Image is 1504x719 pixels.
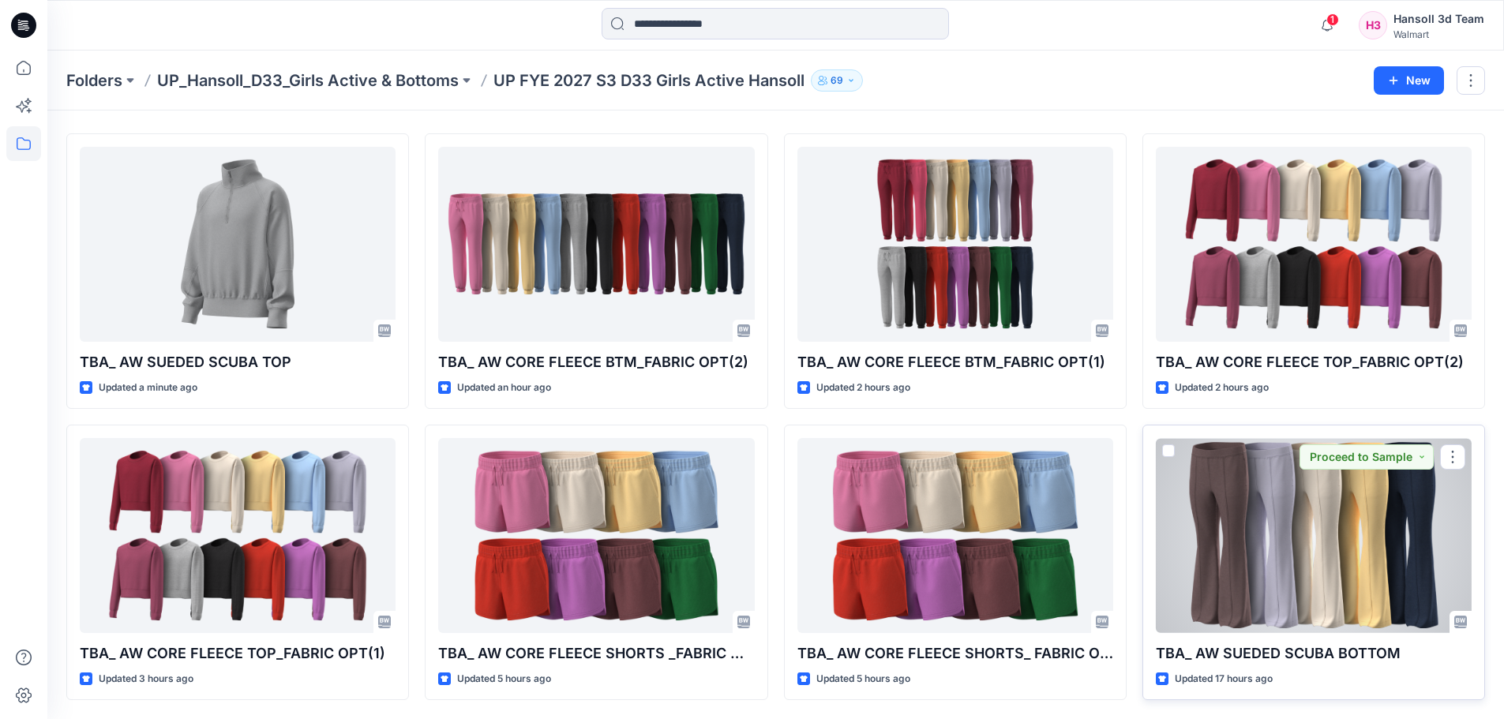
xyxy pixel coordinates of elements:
button: 69 [811,69,863,92]
button: New [1374,66,1444,95]
p: Updated 2 hours ago [1175,380,1269,396]
span: 1 [1326,13,1339,26]
p: TBA_ AW CORE FLEECE BTM_FABRIC OPT(1) [797,351,1113,373]
a: Folders [66,69,122,92]
a: TBA_ AW CORE FLEECE BTM_FABRIC OPT(1) [797,147,1113,342]
p: 69 [831,72,843,89]
a: TBA_ AW CORE FLEECE TOP_FABRIC OPT(1) [80,438,396,633]
p: TBA_ AW SUEDED SCUBA TOP [80,351,396,373]
p: TBA_ AW CORE FLEECE SHORTS_ FABRIC OPT(2) [797,642,1113,665]
div: H3 [1359,11,1387,39]
p: Updated 3 hours ago [99,671,193,687]
a: TBA_ AW CORE FLEECE BTM_FABRIC OPT(2) [438,147,754,342]
p: UP FYE 2027 S3 D33 Girls Active Hansoll [493,69,805,92]
a: TBA_ AW CORE FLEECE SHORTS _FABRIC OPT(1) [438,438,754,633]
p: TBA_ AW CORE FLEECE TOP_FABRIC OPT(2) [1156,351,1472,373]
div: Hansoll 3d Team [1393,9,1484,28]
a: TBA_ AW CORE FLEECE TOP_FABRIC OPT(2) [1156,147,1472,342]
p: Updated 17 hours ago [1175,671,1273,687]
div: Walmart [1393,28,1484,40]
p: TBA_ AW CORE FLEECE TOP_FABRIC OPT(1) [80,642,396,665]
a: TBA_ AW SUEDED SCUBA BOTTOM [1156,438,1472,633]
p: Updated 5 hours ago [457,671,551,687]
p: TBA_ AW CORE FLEECE BTM_FABRIC OPT(2) [438,351,754,373]
p: Updated 5 hours ago [816,671,910,687]
a: UP_Hansoll_D33_Girls Active & Bottoms [157,69,459,92]
a: TBA_ AW SUEDED SCUBA TOP [80,147,396,342]
a: TBA_ AW CORE FLEECE SHORTS_ FABRIC OPT(2) [797,438,1113,633]
p: Updated an hour ago [457,380,551,396]
p: Updated 2 hours ago [816,380,910,396]
p: TBA_ AW SUEDED SCUBA BOTTOM [1156,642,1472,665]
p: Updated a minute ago [99,380,197,396]
p: TBA_ AW CORE FLEECE SHORTS _FABRIC OPT(1) [438,642,754,665]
